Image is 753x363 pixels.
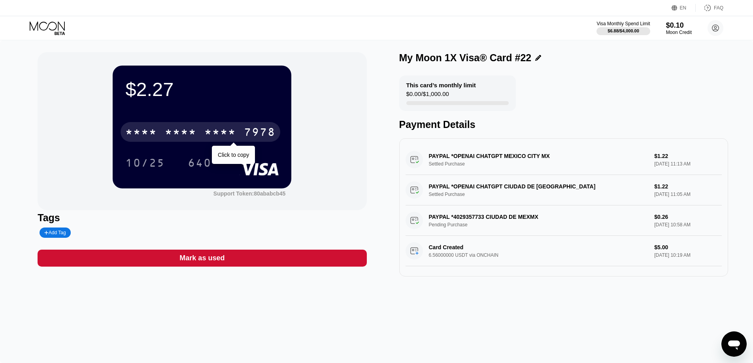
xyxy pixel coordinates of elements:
[666,21,692,30] div: $0.10
[666,30,692,35] div: Moon Credit
[406,90,449,101] div: $0.00 / $1,000.00
[119,153,171,173] div: 10/25
[125,78,279,100] div: $2.27
[179,254,225,263] div: Mark as used
[696,4,723,12] div: FAQ
[399,119,728,130] div: Payment Details
[38,250,366,267] div: Mark as used
[596,21,650,35] div: Visa Monthly Spend Limit$6.88/$4,000.00
[218,152,249,158] div: Click to copy
[188,158,211,170] div: 640
[406,82,476,88] div: This card’s monthly limit
[244,127,276,139] div: 7978
[182,153,217,173] div: 640
[721,331,747,357] iframe: Кнопка запуска окна обмена сообщениями
[672,4,696,12] div: EN
[40,228,70,238] div: Add Tag
[608,28,639,33] div: $6.88 / $4,000.00
[666,21,692,35] div: $0.10Moon Credit
[38,212,366,224] div: Tags
[680,5,687,11] div: EN
[125,158,165,170] div: 10/25
[213,190,286,197] div: Support Token: 80ababcb45
[714,5,723,11] div: FAQ
[213,190,286,197] div: Support Token:80ababcb45
[596,21,650,26] div: Visa Monthly Spend Limit
[399,52,532,64] div: My Moon 1X Visa® Card #22
[44,230,66,235] div: Add Tag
